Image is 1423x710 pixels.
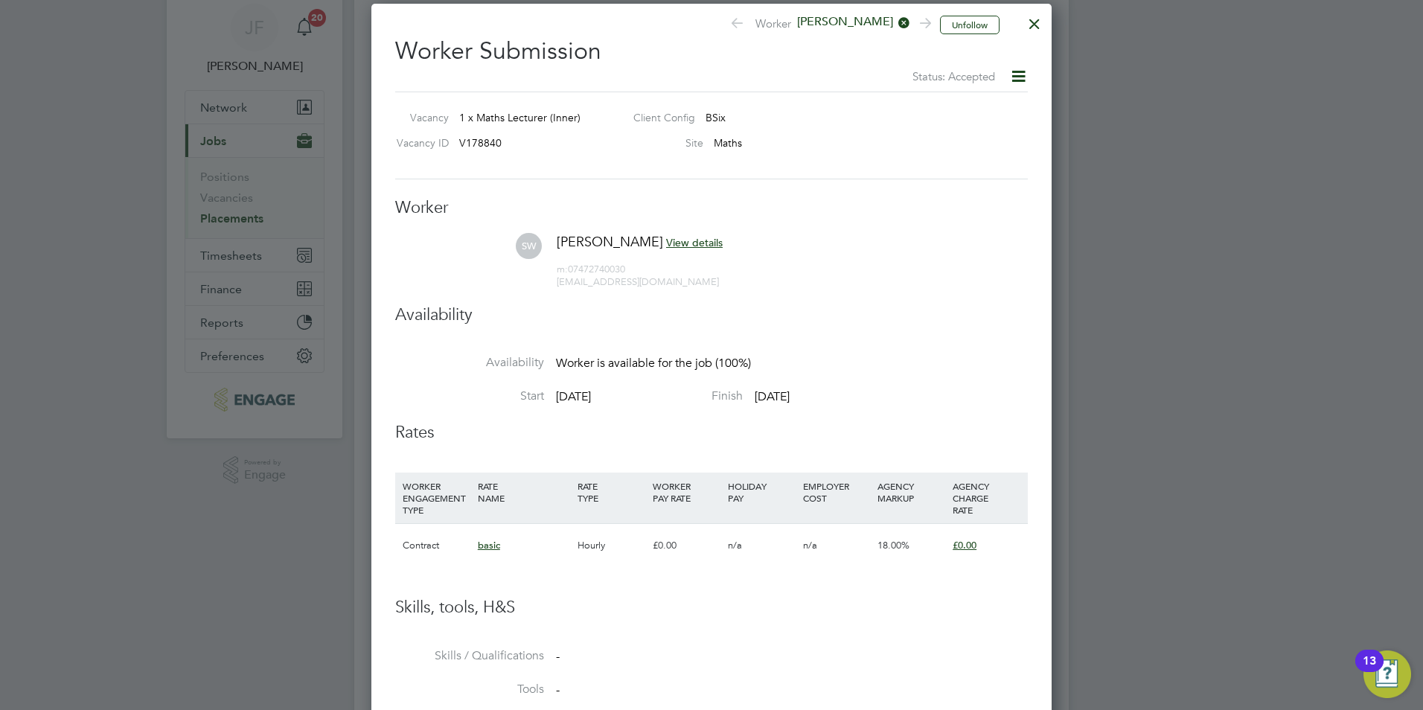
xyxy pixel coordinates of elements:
[389,136,449,150] label: Vacancy ID
[395,597,1028,618] h3: Skills, tools, H&S
[666,236,723,249] span: View details
[714,136,742,150] span: Maths
[395,682,544,697] label: Tools
[755,389,790,404] span: [DATE]
[395,388,544,404] label: Start
[706,111,726,124] span: BSix
[557,263,568,275] span: m:
[556,356,751,371] span: Worker is available for the job (100%)
[729,14,929,35] span: Worker
[1363,650,1411,698] button: Open Resource Center, 13 new notifications
[728,539,742,551] span: n/a
[478,539,500,551] span: basic
[574,473,649,511] div: RATE TYPE
[724,473,799,511] div: HOLIDAY PAY
[556,649,560,664] span: -
[949,473,1024,523] div: AGENCY CHARGE RATE
[953,539,976,551] span: £0.00
[399,473,474,523] div: WORKER ENGAGEMENT TYPE
[389,111,449,124] label: Vacancy
[557,233,663,250] span: [PERSON_NAME]
[799,473,874,511] div: EMPLOYER COST
[594,388,743,404] label: Finish
[940,16,1000,35] button: Unfollow
[1363,661,1376,680] div: 13
[557,275,719,288] span: [EMAIL_ADDRESS][DOMAIN_NAME]
[395,422,1028,444] h3: Rates
[621,136,703,150] label: Site
[874,473,949,511] div: AGENCY MARKUP
[791,14,910,31] span: [PERSON_NAME]
[574,524,649,567] div: Hourly
[649,524,724,567] div: £0.00
[557,263,625,275] span: 07472740030
[516,233,542,259] span: SW
[803,539,817,551] span: n/a
[912,69,995,83] span: Status: Accepted
[556,389,591,404] span: [DATE]
[459,136,502,150] span: V178840
[621,111,695,124] label: Client Config
[395,648,544,664] label: Skills / Qualifications
[395,304,1028,326] h3: Availability
[395,25,1028,86] h2: Worker Submission
[556,682,560,697] span: -
[395,197,1028,219] h3: Worker
[649,473,724,511] div: WORKER PAY RATE
[395,355,544,371] label: Availability
[399,524,474,567] div: Contract
[877,539,909,551] span: 18.00%
[474,473,574,511] div: RATE NAME
[459,111,581,124] span: 1 x Maths Lecturer (Inner)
